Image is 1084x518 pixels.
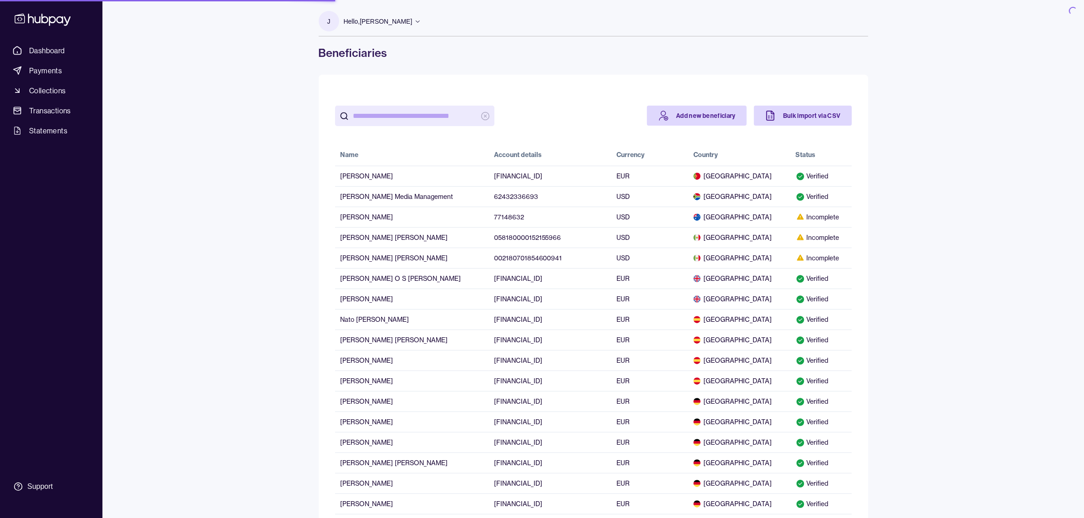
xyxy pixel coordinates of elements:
[796,397,846,406] div: Verified
[611,227,688,248] td: USD
[611,186,688,207] td: USD
[335,309,489,330] td: Nato [PERSON_NAME]
[796,479,846,488] div: Verified
[489,330,611,350] td: [FINANCIAL_ID]
[693,458,785,467] span: [GEOGRAPHIC_DATA]
[611,166,688,186] td: EUR
[335,186,489,207] td: [PERSON_NAME] Media Management
[611,493,688,514] td: EUR
[796,274,846,283] div: Verified
[611,452,688,473] td: EUR
[693,417,785,427] span: [GEOGRAPHIC_DATA]
[29,65,62,76] span: Payments
[335,371,489,391] td: [PERSON_NAME]
[796,335,846,345] div: Verified
[489,452,611,473] td: [FINANCIAL_ID]
[494,150,542,159] div: Account details
[29,45,65,56] span: Dashboard
[335,330,489,350] td: [PERSON_NAME] [PERSON_NAME]
[335,391,489,411] td: [PERSON_NAME]
[693,192,785,201] span: [GEOGRAPHIC_DATA]
[335,207,489,227] td: [PERSON_NAME]
[29,125,67,136] span: Statements
[489,248,611,268] td: 002180701854600941
[693,213,785,222] span: [GEOGRAPHIC_DATA]
[335,493,489,514] td: [PERSON_NAME]
[693,295,785,304] span: [GEOGRAPHIC_DATA]
[796,192,846,201] div: Verified
[693,172,785,181] span: [GEOGRAPHIC_DATA]
[611,391,688,411] td: EUR
[611,350,688,371] td: EUR
[616,150,645,159] div: Currency
[693,356,785,365] span: [GEOGRAPHIC_DATA]
[335,166,489,186] td: [PERSON_NAME]
[693,438,785,447] span: [GEOGRAPHIC_DATA]
[9,102,93,119] a: Transactions
[693,397,785,406] span: [GEOGRAPHIC_DATA]
[489,207,611,227] td: 77148632
[611,371,688,391] td: EUR
[796,295,846,304] div: Verified
[796,417,846,427] div: Verified
[353,106,476,126] input: search
[754,106,852,126] a: Bulk import via CSV
[489,289,611,309] td: [FINANCIAL_ID]
[796,213,846,222] div: Incomplete
[489,432,611,452] td: [FINANCIAL_ID]
[693,335,785,345] span: [GEOGRAPHIC_DATA]
[693,233,785,242] span: [GEOGRAPHIC_DATA]
[489,411,611,432] td: [FINANCIAL_ID]
[693,499,785,508] span: [GEOGRAPHIC_DATA]
[489,473,611,493] td: [FINANCIAL_ID]
[489,186,611,207] td: 62432336693
[796,376,846,386] div: Verified
[796,458,846,467] div: Verified
[611,473,688,493] td: EUR
[796,356,846,365] div: Verified
[796,233,846,242] div: Incomplete
[611,330,688,350] td: EUR
[796,150,816,159] div: Status
[796,315,846,324] div: Verified
[693,479,785,488] span: [GEOGRAPHIC_DATA]
[9,122,93,139] a: Statements
[796,172,846,181] div: Verified
[489,350,611,371] td: [FINANCIAL_ID]
[611,432,688,452] td: EUR
[796,254,846,263] div: Incomplete
[335,452,489,473] td: [PERSON_NAME] [PERSON_NAME]
[335,411,489,432] td: [PERSON_NAME]
[489,309,611,330] td: [FINANCIAL_ID]
[27,482,53,492] div: Support
[611,309,688,330] td: EUR
[344,16,412,26] p: Hello, [PERSON_NAME]
[335,268,489,289] td: [PERSON_NAME] O S [PERSON_NAME]
[611,289,688,309] td: EUR
[796,438,846,447] div: Verified
[9,62,93,79] a: Payments
[489,268,611,289] td: [FINANCIAL_ID]
[335,432,489,452] td: [PERSON_NAME]
[611,207,688,227] td: USD
[327,16,331,26] p: J
[29,85,66,96] span: Collections
[611,411,688,432] td: EUR
[489,493,611,514] td: [FINANCIAL_ID]
[29,105,71,116] span: Transactions
[693,150,718,159] div: Country
[611,248,688,268] td: USD
[335,248,489,268] td: [PERSON_NAME] [PERSON_NAME]
[9,82,93,99] a: Collections
[319,46,868,60] h1: Beneficiaries
[489,371,611,391] td: [FINANCIAL_ID]
[335,289,489,309] td: [PERSON_NAME]
[341,150,359,159] div: Name
[693,254,785,263] span: [GEOGRAPHIC_DATA]
[335,350,489,371] td: [PERSON_NAME]
[9,477,93,496] a: Support
[489,391,611,411] td: [FINANCIAL_ID]
[611,268,688,289] td: EUR
[647,106,747,126] a: Add new beneficiary
[335,227,489,248] td: [PERSON_NAME] [PERSON_NAME]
